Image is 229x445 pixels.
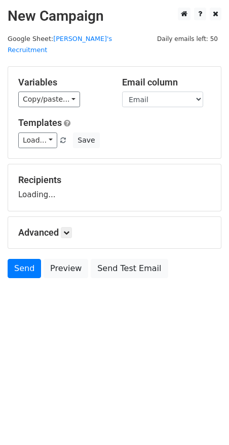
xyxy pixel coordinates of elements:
a: Copy/paste... [18,92,80,107]
a: Templates [18,117,62,128]
small: Google Sheet: [8,35,112,54]
h5: Advanced [18,227,211,238]
h5: Email column [122,77,211,88]
span: Daily emails left: 50 [154,33,221,45]
a: Send [8,259,41,278]
a: Daily emails left: 50 [154,35,221,42]
a: [PERSON_NAME]'s Recruitment [8,35,112,54]
h5: Variables [18,77,107,88]
div: Loading... [18,174,211,201]
a: Send Test Email [91,259,168,278]
h2: New Campaign [8,8,221,25]
a: Preview [44,259,88,278]
a: Load... [18,132,57,148]
h5: Recipients [18,174,211,186]
button: Save [73,132,99,148]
